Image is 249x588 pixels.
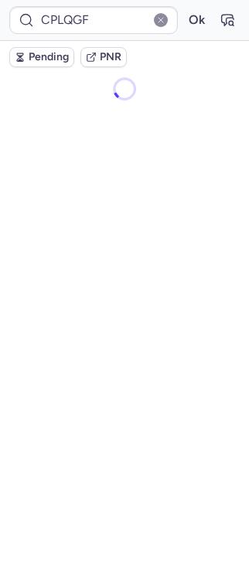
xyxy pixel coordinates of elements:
button: Pending [9,47,74,67]
button: PNR [80,47,127,67]
span: PNR [100,51,121,63]
span: Pending [29,51,69,63]
button: Ok [184,8,209,32]
input: PNR Reference [9,6,178,34]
